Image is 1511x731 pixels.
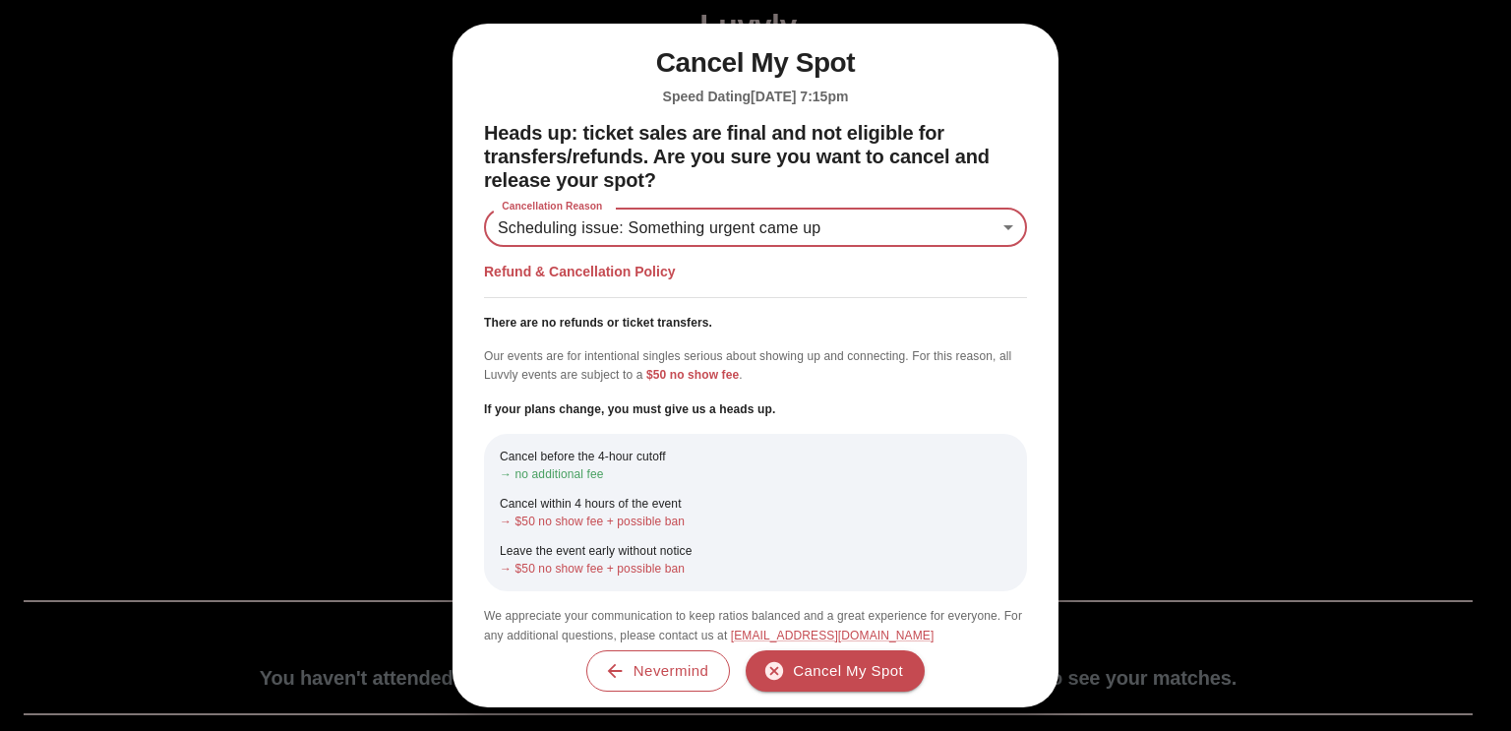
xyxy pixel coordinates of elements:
button: Nevermind [586,650,730,692]
button: Cancel My Spot [746,650,925,692]
div: Scheduling issue: Something urgent came up [484,208,1027,247]
p: If your plans change, you must give us a heads up. [484,400,1027,418]
p: We appreciate your communication to keep ratios balanced and a great experience for everyone. For... [484,607,1027,644]
p: Cancel before the 4-hour cutoff [500,448,1011,465]
h1: Cancel My Spot [484,47,1027,80]
p: There are no refunds or ticket transfers. [484,314,1027,332]
p: → no additional fee [500,465,1011,483]
p: Our events are for intentional singles serious about showing up and connecting. For this reason, ... [484,347,1027,385]
p: → $50 no show fee + possible ban [500,560,1011,578]
p: Cancel within 4 hours of the event [500,495,1011,513]
p: → $50 no show fee + possible ban [500,513,1011,530]
p: Leave the event early without notice [500,542,1011,560]
h5: Refund & Cancellation Policy [484,263,1027,281]
label: Cancellation Reason [492,200,613,214]
span: $50 no show fee [646,368,739,382]
h5: Speed Dating [DATE] 7:15pm [484,88,1027,106]
a: [EMAIL_ADDRESS][DOMAIN_NAME] [731,629,935,642]
h2: Heads up: ticket sales are final and not eligible for transfers/refunds. Are you sure you want to... [484,121,1027,192]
